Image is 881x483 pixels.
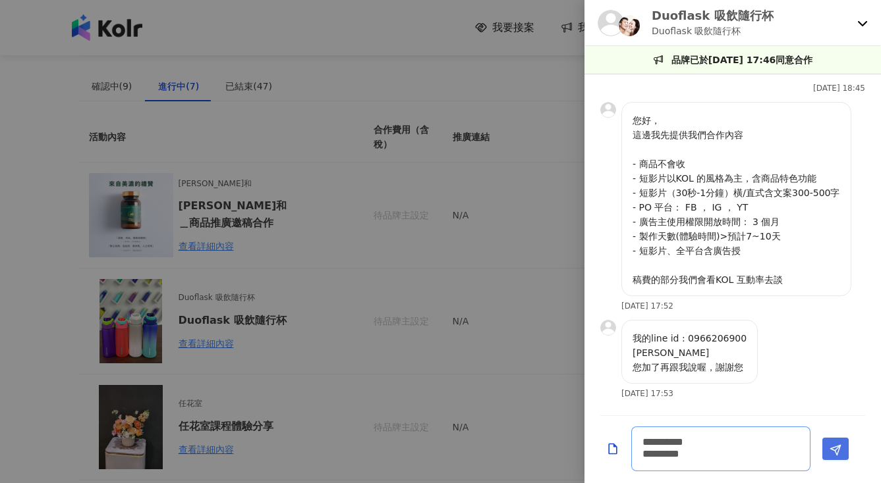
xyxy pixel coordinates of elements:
[813,84,865,93] p: [DATE] 18:45
[822,438,849,460] button: Send
[619,15,640,36] img: KOL Avatar
[652,24,774,38] p: Duoflask 吸飲隨行杯
[621,389,673,398] p: [DATE] 17:53
[621,301,673,311] p: [DATE] 17:52
[598,10,624,36] img: KOL Avatar
[671,53,813,67] p: 品牌已於[DATE] 17:46同意合作
[652,7,774,24] p: Duoflask 吸飲隨行杯
[600,102,616,118] img: KOL Avatar
[633,113,840,287] p: 您好， 這邊我先提供我們合作內容 - 商品不會收 - 短影片以KOL 的風格為主，含商品特色功能 - 短影片（30秒-1分鐘）橫/直式含文案300-500字 - PO 平台： FB ， IG ，...
[600,320,616,336] img: KOL Avatar
[606,438,619,461] button: Add a file
[633,331,747,374] p: 我的line id : 0966206900 [PERSON_NAME] 您加了再跟我說喔，謝謝您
